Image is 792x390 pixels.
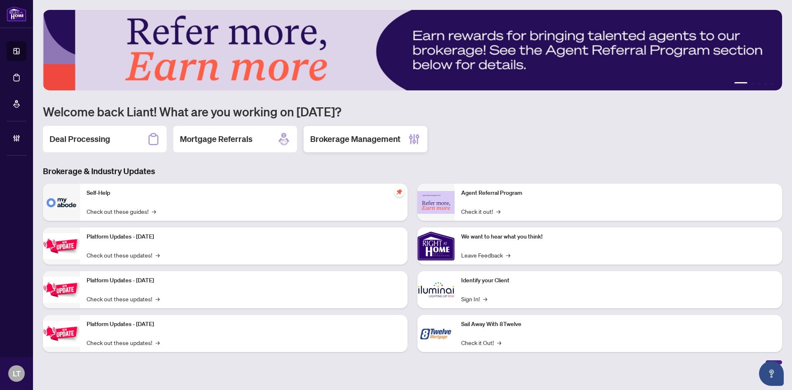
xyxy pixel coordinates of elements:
[156,251,160,260] span: →
[13,368,21,379] span: LT
[87,320,401,329] p: Platform Updates - [DATE]
[152,207,156,216] span: →
[180,133,252,145] h2: Mortgage Referrals
[87,251,160,260] a: Check out these updates!→
[156,294,160,303] span: →
[87,276,401,285] p: Platform Updates - [DATE]
[734,82,747,85] button: 1
[87,338,160,347] a: Check out these updates!→
[461,232,775,241] p: We want to hear what you think!
[483,294,487,303] span: →
[49,133,110,145] h2: Deal Processing
[43,233,80,259] img: Platform Updates - July 21, 2025
[87,294,160,303] a: Check out these updates!→
[497,338,501,347] span: →
[461,189,775,198] p: Agent Referral Program
[764,82,767,85] button: 4
[496,207,500,216] span: →
[43,321,80,347] img: Platform Updates - June 23, 2025
[759,361,784,386] button: Open asap
[461,294,487,303] a: Sign In!→
[771,82,774,85] button: 5
[757,82,761,85] button: 3
[87,189,401,198] p: Self-Help
[43,10,782,90] img: Slide 0
[751,82,754,85] button: 2
[87,232,401,241] p: Platform Updates - [DATE]
[506,251,510,260] span: →
[394,187,404,197] span: pushpin
[87,207,156,216] a: Check out these guides!→
[43,165,782,177] h3: Brokerage & Industry Updates
[310,133,401,145] h2: Brokerage Management
[43,104,782,119] h1: Welcome back Liant! What are you working on [DATE]?
[461,251,510,260] a: Leave Feedback→
[156,338,160,347] span: →
[417,227,455,265] img: We want to hear what you think!
[43,277,80,303] img: Platform Updates - July 8, 2025
[417,271,455,308] img: Identify your Client
[461,207,500,216] a: Check it out!→
[7,6,26,21] img: logo
[43,184,80,221] img: Self-Help
[461,320,775,329] p: Sail Away With 8Twelve
[461,276,775,285] p: Identify your Client
[417,315,455,352] img: Sail Away With 8Twelve
[417,191,455,214] img: Agent Referral Program
[461,338,501,347] a: Check it Out!→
